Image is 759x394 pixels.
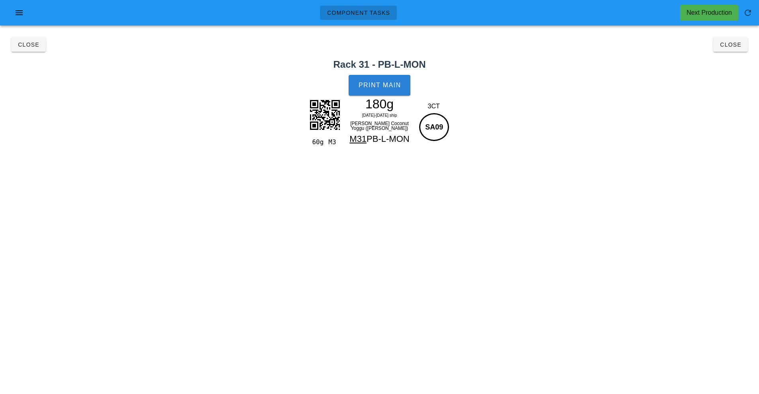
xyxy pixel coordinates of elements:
div: SA09 [419,113,449,141]
div: [PERSON_NAME] Coconut Yoggu ([PERSON_NAME]) [345,120,414,132]
h2: Rack 31 - PB-L-MON [5,57,754,72]
button: Close [713,37,748,52]
span: Print Main [358,82,401,89]
div: 180g [345,98,414,110]
img: JAKT2pE7CJjQlJEEIAts0cAlMKmXPlpwgCJoSg1GhjQhrBJq5MCEGp0caENIJNXJkQglKjjQlpBJu4MiEEpUYbE9IINnFlQgh... [305,95,345,135]
a: Component Tasks [320,6,397,20]
span: PB-L-MON [367,134,410,144]
div: 60g [309,137,325,147]
span: Close [720,41,741,48]
span: Component Tasks [327,10,390,16]
div: M3 [325,137,341,147]
div: Next Production [686,8,732,18]
button: Close [11,37,46,52]
div: 3CT [417,102,450,111]
button: Print Main [349,75,410,96]
span: [DATE]-[DATE] ship [362,113,397,118]
span: M31 [349,134,367,144]
span: Close [18,41,39,48]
